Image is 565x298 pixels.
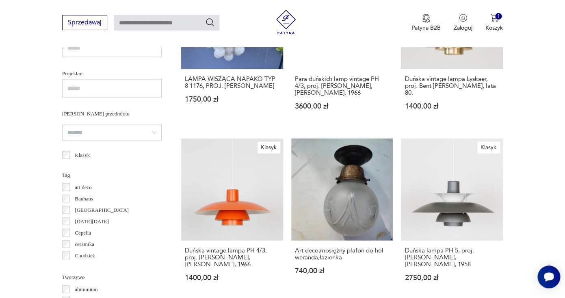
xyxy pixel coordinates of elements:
p: Projektant [62,69,162,78]
h3: LAMPA WISZĄCA NAPAKO TYP 8 1176, PROJ. [PERSON_NAME] [185,75,279,89]
a: Sprzedawaj [62,20,107,26]
p: 3600,00 zł [295,102,390,109]
h3: Duńska vintage lampa Lyskaer, proj. Bent [PERSON_NAME], lata 80. [405,75,499,96]
button: Zaloguj [454,14,472,32]
img: Ikona koszyka [490,14,498,22]
div: 1 [495,13,502,20]
p: Klasyk [75,150,90,159]
a: Art deco,mosiężny plafon do hol weranda,łazienkaArt deco,mosiężny plafon do hol weranda,łazienka7... [291,138,393,297]
h3: Duńska vintage lampa PH 4/3, proj. [PERSON_NAME], [PERSON_NAME], 1966 [185,247,279,268]
button: 1Koszyk [485,14,503,32]
iframe: Smartsupp widget button [537,265,560,288]
h3: Para duńskich lamp vintage PH 4/3, proj. [PERSON_NAME], [PERSON_NAME], 1966 [295,75,390,96]
p: Tworzywo [62,272,162,281]
a: Ikona medaluPatyna B2B [411,14,441,32]
p: ceramika [75,239,94,248]
h3: Duńska lampa PH 5, proj. [PERSON_NAME], [PERSON_NAME], 1958 [405,247,499,268]
p: Chodzież [75,251,95,260]
p: Zaloguj [454,24,472,32]
a: KlasykDuńska vintage lampa PH 4/3, proj. Poul Henningsen, Louis Poulsen, 1966Duńska vintage lampa... [181,138,283,297]
p: 1400,00 zł [405,102,499,109]
p: Tag [62,170,162,179]
img: Patyna - sklep z meblami i dekoracjami vintage [274,10,298,34]
p: Patyna B2B [411,24,441,32]
img: Ikonka użytkownika [459,14,467,22]
p: [DATE][DATE] [75,217,109,226]
h3: Art deco,mosiężny plafon do hol weranda,łazienka [295,247,390,261]
p: 2750,00 zł [405,274,499,281]
p: aluminium [75,285,97,294]
p: Cepelia [75,228,91,237]
p: [PERSON_NAME] przedmiotu [62,109,162,118]
p: 1750,00 zł [185,96,279,102]
a: KlasykDuńska lampa PH 5, proj. Poul Henningsen, Louis Poulsen, 1958Duńska lampa PH 5, proj. [PERS... [401,138,503,297]
button: Patyna B2B [411,14,441,32]
img: Ikona medalu [422,14,430,23]
p: Bauhaus [75,194,93,203]
button: Sprzedawaj [62,15,107,30]
p: 740,00 zł [295,267,390,274]
p: 1400,00 zł [185,274,279,281]
p: art deco [75,183,92,191]
button: Szukaj [205,17,215,27]
p: [GEOGRAPHIC_DATA] [75,205,129,214]
p: Ćmielów [75,262,94,271]
p: Koszyk [485,24,503,32]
